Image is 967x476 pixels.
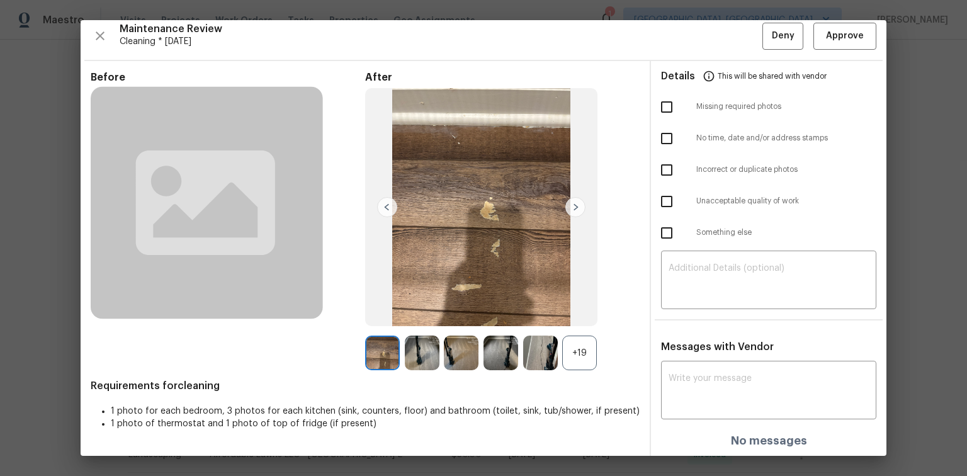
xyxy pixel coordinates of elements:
[718,61,827,91] span: This will be shared with vendor
[762,23,803,50] button: Deny
[826,28,864,44] span: Approve
[661,342,774,352] span: Messages with Vendor
[651,123,886,154] div: No time, date and/or address stamps
[651,91,886,123] div: Missing required photos
[111,417,640,430] li: 1 photo of thermostat and 1 photo of top of fridge (if present)
[696,164,876,175] span: Incorrect or duplicate photos
[91,71,365,84] span: Before
[696,133,876,144] span: No time, date and/or address stamps
[91,380,640,392] span: Requirements for cleaning
[696,101,876,112] span: Missing required photos
[696,227,876,238] span: Something else
[661,61,695,91] span: Details
[565,197,585,217] img: right-chevron-button-url
[651,186,886,217] div: Unacceptable quality of work
[651,154,886,186] div: Incorrect or duplicate photos
[696,196,876,207] span: Unacceptable quality of work
[772,28,795,44] span: Deny
[377,197,397,217] img: left-chevron-button-url
[120,35,762,48] span: Cleaning * [DATE]
[562,336,597,370] div: +19
[651,217,886,249] div: Something else
[365,71,640,84] span: After
[813,23,876,50] button: Approve
[731,434,807,447] h4: No messages
[111,405,640,417] li: 1 photo for each bedroom, 3 photos for each kitchen (sink, counters, floor) and bathroom (toilet,...
[120,23,762,35] span: Maintenance Review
